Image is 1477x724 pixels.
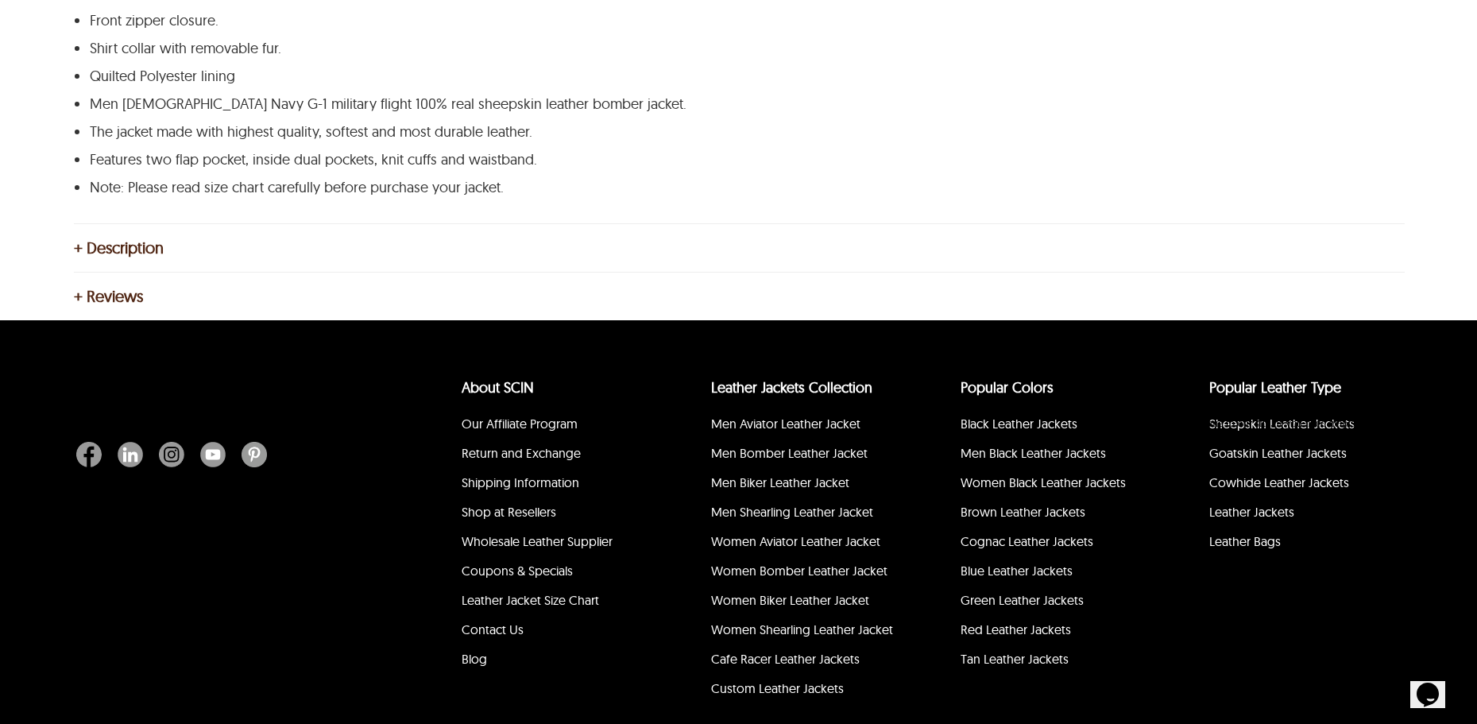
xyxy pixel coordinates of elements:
a: Brown Leather Jackets [961,504,1085,520]
li: Men Black Leather Jackets [958,441,1146,470]
span: Welcome to our site, if you need help simply reply to this message, we are online and ready to help. [6,6,262,31]
li: Women Black Leather Jackets [958,470,1146,500]
li: Women Aviator Leather Jacket [709,529,897,559]
div: + Description [74,240,1403,256]
a: Contact Us [462,621,524,637]
img: Pinterest [242,442,267,467]
li: Women Biker Leather Jacket [709,588,897,618]
a: About SCIN [462,378,534,397]
iframe: chat widget [1410,660,1461,708]
li: Our Affiliate Program [459,412,648,441]
div: Welcome to our site, if you need help simply reply to this message, we are online and ready to help. [6,6,292,32]
p: Features two flap pocket, inside dual pockets, knit cuffs and waistband. [90,152,1383,168]
a: Return and Exchange [462,445,581,461]
a: Men Aviator Leather Jacket [711,416,860,432]
li: Cafe Racer Leather Jackets [709,647,897,676]
li: Coupons & Specials [459,559,648,588]
a: Black Leather Jackets [961,416,1077,432]
a: Red Leather Jackets [961,621,1071,637]
li: Black Leather Jackets [958,412,1146,441]
a: Women Black Leather Jackets [961,474,1126,490]
li: Blog [459,647,648,676]
a: Men Bomber Leather Jacket [711,445,868,461]
a: popular leather jacket colors [961,378,1054,397]
img: Instagram [159,442,184,467]
p: Note: Please read size chart carefully before purchase your jacket. [90,180,1383,196]
li: Custom Leather Jackets [709,676,897,706]
a: Leather Jackets Collection [711,378,872,397]
a: Popular Leather Type [1209,378,1341,397]
li: Wholesale Leather Supplier [459,529,648,559]
a: Our Affiliate Program [462,416,578,432]
li: Tan Leather Jackets [958,647,1146,676]
li: Women Shearling Leather Jacket [709,618,897,647]
a: Pinterest [234,442,267,467]
li: Men Aviator Leather Jacket [709,412,897,441]
img: Facebook [76,442,102,467]
a: Cognac Leather Jackets [961,533,1093,549]
div: + Reviews [74,288,1403,304]
a: Linkedin [110,442,151,467]
p: Quilted Polyester lining [90,68,1383,84]
a: Women Aviator Leather Jacket [711,533,880,549]
img: Youtube [200,442,226,467]
a: Tan Leather Jackets [961,651,1069,667]
li: Shop at Resellers [459,500,648,529]
a: Custom Leather Jackets [711,680,844,696]
li: Return and Exchange [459,441,648,470]
a: Men Black Leather Jackets [961,445,1106,461]
li: Cognac Leather Jackets [958,529,1146,559]
a: Coupons & Specials [462,563,573,579]
li: Green Leather Jackets [958,588,1146,618]
a: Wholesale Leather Supplier [462,533,613,549]
li: Men Shearling Leather Jacket [709,500,897,529]
a: Cafe Racer Leather Jackets [711,651,860,667]
a: Shop at Resellers [462,504,556,520]
p: Front zipper closure. [90,13,1383,29]
a: Instagram [151,442,192,467]
p: The jacket made with highest quality, softest and most durable leather. [90,124,1383,140]
li: Red Leather Jackets [958,618,1146,647]
li: Contact Us [459,618,648,647]
a: Men Shearling Leather Jacket [711,504,873,520]
a: Women Biker Leather Jacket [711,592,869,608]
a: Blue Leather Jackets [961,563,1073,579]
li: Men Biker Leather Jacket [709,470,897,500]
li: Brown Leather Jackets [958,500,1146,529]
p: Shirt collar with removable fur. [90,41,1383,56]
a: Facebook [76,442,110,467]
a: Leather Jacket Size Chart [462,592,599,608]
a: Shipping Information [462,474,579,490]
p: Men [DEMOGRAPHIC_DATA] Navy G-1 military flight 100% real sheepskin leather bomber jacket. [90,96,1383,112]
a: Women Bomber Leather Jacket [711,563,887,579]
a: Youtube [192,442,234,467]
a: Women Shearling Leather Jacket [711,621,893,637]
li: Blue Leather Jackets [958,559,1146,588]
a: Green Leather Jackets [961,592,1084,608]
iframe: chat widget [1175,411,1461,652]
li: Men Bomber Leather Jacket [709,441,897,470]
img: Linkedin [118,442,143,467]
li: Shipping Information [459,470,648,500]
li: Women Bomber Leather Jacket [709,559,897,588]
li: Leather Jacket Size Chart [459,588,648,618]
a: Men Biker Leather Jacket [711,474,849,490]
a: Blog [462,651,487,667]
